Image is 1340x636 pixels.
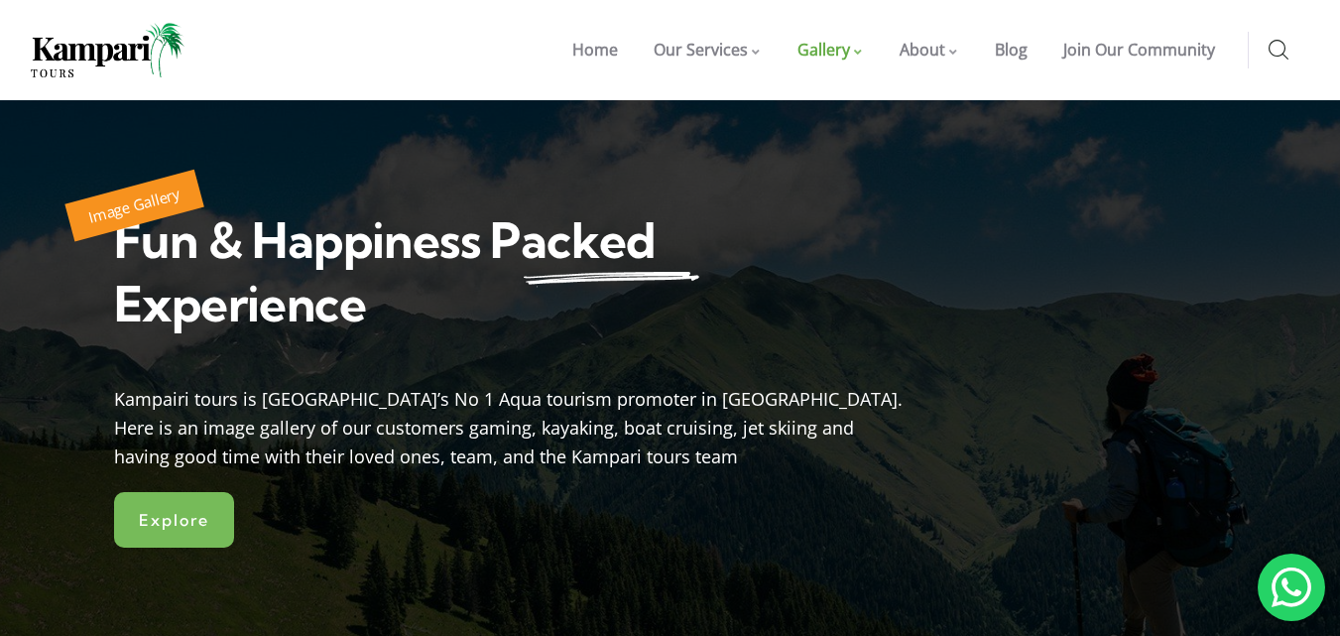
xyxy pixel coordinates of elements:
div: Kampairi tours is [GEOGRAPHIC_DATA]’s No 1 Aqua tourism promoter in [GEOGRAPHIC_DATA]. Here is an... [114,375,908,470]
span: Fun & Happiness Packed Experience​ [114,210,656,333]
span: About [900,39,945,61]
span: Home [572,39,618,61]
span: Image Gallery [86,183,183,226]
span: Explore [139,512,209,528]
a: Explore [114,492,234,548]
span: Blog [995,39,1028,61]
div: 'Chat [1258,554,1325,621]
span: Gallery [797,39,850,61]
span: Our Services [654,39,748,61]
span: Join Our Community [1063,39,1215,61]
img: Home [31,23,184,77]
